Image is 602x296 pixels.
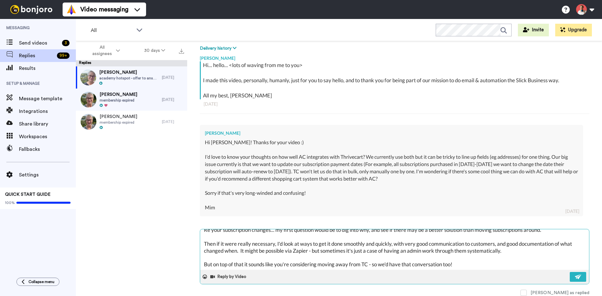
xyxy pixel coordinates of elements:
span: Share library [19,120,76,128]
span: All assignees [89,44,115,57]
div: Replies [76,60,187,66]
span: Collapse menu [28,279,54,284]
img: 03d1503c-a357-40f9-8f66-b22af57c7937-thumb.jpg [80,70,96,85]
span: Integrations [19,108,76,115]
div: [DATE] [204,101,586,107]
a: [PERSON_NAME]membership expired[DATE] [76,111,187,133]
img: vm-color.svg [66,4,77,15]
div: [PERSON_NAME] as replied [531,290,589,296]
button: 30 days [132,45,177,56]
button: Delivery history [200,45,238,52]
span: Workspaces [19,133,76,140]
div: [DATE] [162,97,184,102]
span: academy hotspot - offer to answer anything [99,76,159,81]
img: 404d9f8a-81e6-4654-8638-a535e45d7142-thumb.jpg [81,114,96,130]
div: [PERSON_NAME] [200,52,589,61]
div: Hi [PERSON_NAME]! Thanks for your video :) I'd love to know your thoughts on how well AC integrat... [205,139,578,211]
span: membership expired [100,98,137,103]
img: bj-logo-header-white.svg [8,5,55,14]
span: All [91,27,133,34]
img: export.svg [179,49,184,54]
span: Settings [19,171,76,179]
div: 3 [62,40,70,46]
div: 99 + [57,52,70,59]
div: [DATE] [162,75,184,80]
span: QUICK START GUIDE [5,192,51,197]
div: [PERSON_NAME] [205,130,578,136]
span: Message template [19,95,76,102]
span: Fallbacks [19,145,76,153]
a: [PERSON_NAME]membership expired[DATE] [76,89,187,111]
span: 100% [5,200,15,205]
a: [PERSON_NAME]academy hotspot - offer to answer anything[DATE] [76,66,187,89]
span: Send videos [19,39,59,47]
span: membership expired [100,120,137,125]
span: Results [19,65,76,72]
span: [PERSON_NAME] [100,114,137,120]
span: Replies [19,52,54,59]
button: Collapse menu [16,278,59,286]
textarea: Hi Mim, AC has a good direct integration with TC - but... there are some gaps in it, like ability... [200,229,589,270]
div: [DATE] [565,208,579,214]
button: Upgrade [555,24,592,36]
span: [PERSON_NAME] [99,69,159,76]
div: Hi... hello... <lots of waving from me to you> I made this video, personally, humanly, just for y... [203,61,588,99]
button: Reply by Video [210,272,248,281]
span: Video messaging [80,5,128,14]
img: send-white.svg [575,274,582,279]
button: Invite [518,24,549,36]
img: c0263e33-f217-47e8-b5bd-df4ef7af8094-thumb.jpg [81,92,96,108]
button: All assignees [77,42,132,59]
span: [PERSON_NAME] [100,91,137,98]
div: [DATE] [162,119,184,124]
button: Export all results that match these filters now. [177,46,186,55]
